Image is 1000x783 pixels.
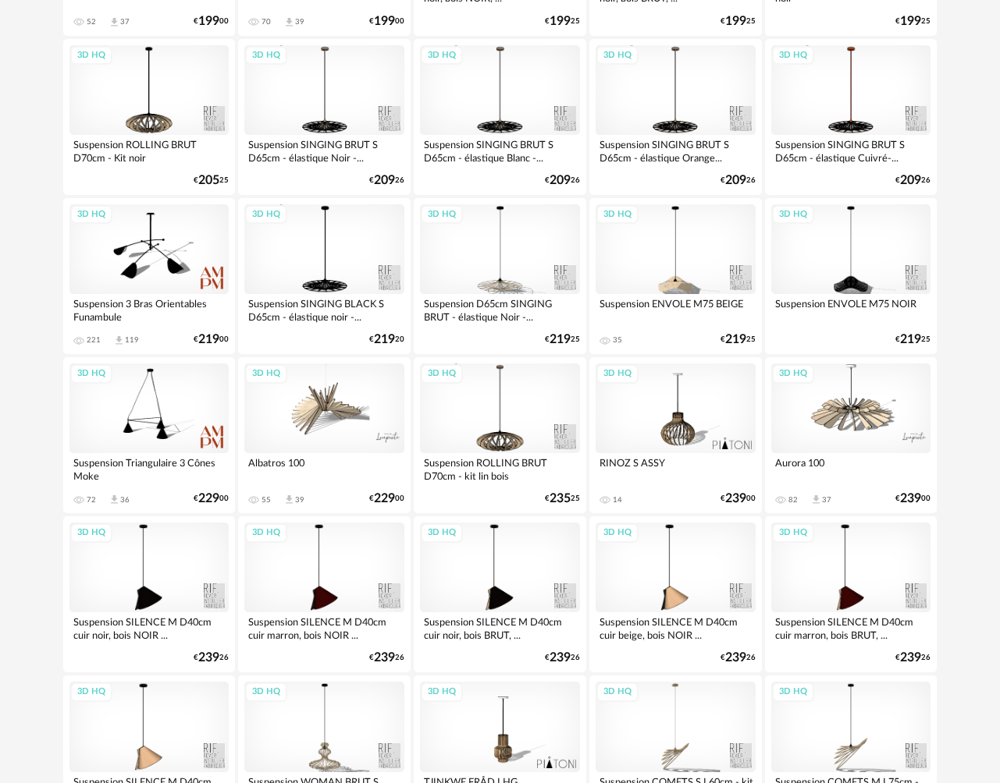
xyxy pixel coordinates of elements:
[70,364,112,384] div: 3D HQ
[70,523,112,543] div: 3D HQ
[414,516,586,672] a: 3D HQ Suspension SILENCE M D40cm cuir noir, bois BRUT, ... €23926
[374,175,395,186] span: 209
[414,39,586,195] a: 3D HQ Suspension SINGING BRUT S D65cm - élastique Blanc -... €20926
[109,16,120,28] span: Download icon
[721,175,756,186] div: € 26
[545,335,580,345] div: € 25
[421,46,463,66] div: 3D HQ
[550,494,571,504] span: 235
[87,17,96,27] div: 52
[771,453,931,484] div: Aurora 100
[596,135,756,166] div: Suspension SINGING BRUT S D65cm - élastique Orange...
[198,653,219,663] span: 239
[198,335,219,345] span: 219
[550,175,571,186] span: 209
[900,335,921,345] span: 219
[772,46,814,66] div: 3D HQ
[596,453,756,484] div: RINOZ S ASSY
[244,453,404,484] div: Albatros 100
[295,17,304,27] div: 39
[194,653,229,663] div: € 26
[596,523,639,543] div: 3D HQ
[765,357,938,513] a: 3D HQ Aurora 100 82 Download icon 37 €23900
[721,653,756,663] div: € 26
[245,682,287,702] div: 3D HQ
[721,335,756,345] div: € 25
[245,205,287,225] div: 3D HQ
[596,682,639,702] div: 3D HQ
[895,494,931,504] div: € 00
[244,294,404,325] div: Suspension SINGING BLACK S D65cm - élastique noir -...
[295,495,304,505] div: 39
[900,653,921,663] span: 239
[772,682,814,702] div: 3D HQ
[895,16,931,27] div: € 25
[900,16,921,27] span: 199
[725,16,746,27] span: 199
[120,17,130,27] div: 37
[63,198,236,354] a: 3D HQ Suspension 3 Bras Orientables Funambule 221 Download icon 119 €21900
[244,612,404,643] div: Suspension SILENCE M D40cm cuir marron, bois NOIR ...
[63,39,236,195] a: 3D HQ Suspension ROLLING BRUT D70cm - Kit noir €20525
[283,16,295,28] span: Download icon
[194,175,229,186] div: € 25
[765,39,938,195] a: 3D HQ Suspension SINGING BRUT S D65cm - élastique Cuivré-... €20926
[589,516,762,672] a: 3D HQ Suspension SILENCE M D40cm cuir beige, bois NOIR ... €23926
[421,682,463,702] div: 3D HQ
[550,335,571,345] span: 219
[244,135,404,166] div: Suspension SINGING BRUT S D65cm - élastique Noir -...
[772,205,814,225] div: 3D HQ
[725,335,746,345] span: 219
[895,653,931,663] div: € 26
[69,453,230,484] div: Suspension Triangulaire 3 Cônes Moke
[194,16,229,27] div: € 00
[895,335,931,345] div: € 25
[596,205,639,225] div: 3D HQ
[198,494,219,504] span: 229
[589,357,762,513] a: 3D HQ RINOZ S ASSY 14 €23900
[245,364,287,384] div: 3D HQ
[63,357,236,513] a: 3D HQ Suspension Triangulaire 3 Cônes Moke 72 Download icon 36 €22900
[245,523,287,543] div: 3D HQ
[120,495,130,505] div: 36
[545,494,580,504] div: € 25
[788,495,798,505] div: 82
[421,364,463,384] div: 3D HQ
[125,335,139,345] div: 119
[374,653,395,663] span: 239
[262,17,271,27] div: 70
[613,335,622,345] div: 35
[421,205,463,225] div: 3D HQ
[374,16,395,27] span: 199
[771,612,931,643] div: Suspension SILENCE M D40cm cuir marron, bois BRUT, ...
[238,39,411,195] a: 3D HQ Suspension SINGING BRUT S D65cm - élastique Noir -... €20926
[414,198,586,354] a: 3D HQ Suspension D65cm SINGING BRUT - élastique Noir -... €21925
[369,16,404,27] div: € 00
[238,516,411,672] a: 3D HQ Suspension SILENCE M D40cm cuir marron, bois NOIR ... €23926
[70,46,112,66] div: 3D HQ
[69,294,230,325] div: Suspension 3 Bras Orientables Funambule
[545,175,580,186] div: € 26
[596,46,639,66] div: 3D HQ
[613,495,622,505] div: 14
[238,357,411,513] a: 3D HQ Albatros 100 55 Download icon 39 €22900
[414,357,586,513] a: 3D HQ Suspension ROLLING BRUT D70cm - kit lin bois €23525
[721,16,756,27] div: € 25
[545,16,580,27] div: € 25
[822,495,831,505] div: 37
[596,364,639,384] div: 3D HQ
[545,653,580,663] div: € 26
[765,516,938,672] a: 3D HQ Suspension SILENCE M D40cm cuir marron, bois BRUT, ... €23926
[245,46,287,66] div: 3D HQ
[725,653,746,663] span: 239
[238,198,411,354] a: 3D HQ Suspension SINGING BLACK S D65cm - élastique noir -... €21920
[194,335,229,345] div: € 00
[725,494,746,504] span: 239
[198,175,219,186] span: 205
[194,494,229,504] div: € 00
[198,16,219,27] span: 199
[374,335,395,345] span: 219
[87,335,101,345] div: 221
[771,135,931,166] div: Suspension SINGING BRUT S D65cm - élastique Cuivré-...
[765,198,938,354] a: 3D HQ Suspension ENVOLE M75 NOIR €21925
